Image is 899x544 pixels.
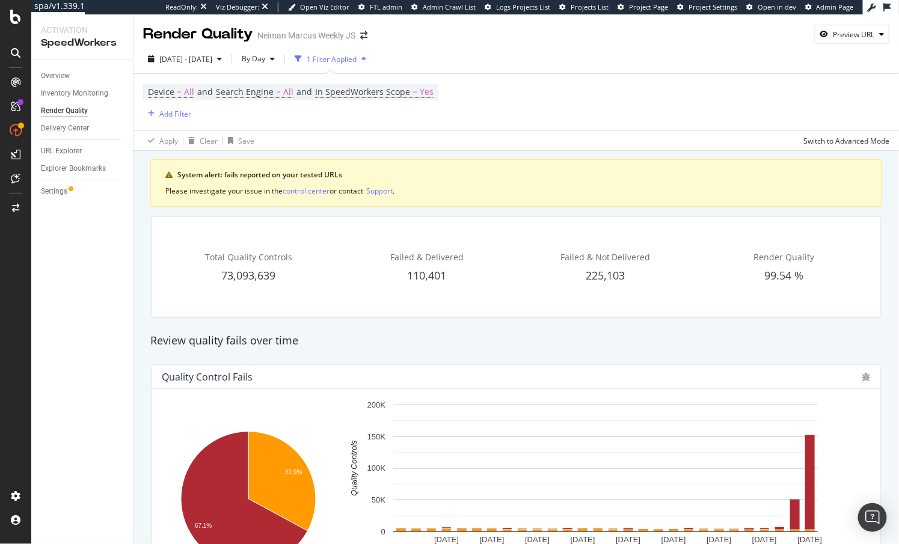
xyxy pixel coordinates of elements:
[814,25,889,44] button: Preview URL
[390,251,464,263] span: Failed & Delivered
[144,333,888,349] div: Review quality fails over time
[805,2,854,12] a: Admin Page
[41,105,124,117] a: Render Quality
[689,2,737,11] span: Project Settings
[41,122,89,135] div: Delivery Center
[200,136,218,146] div: Clear
[753,251,814,263] span: Render Quality
[177,170,867,180] div: System alert: fails reported on your tested URLs
[803,136,889,146] div: Switch to Advanced Mode
[367,400,386,409] text: 200K
[370,2,402,11] span: FTL admin
[586,268,625,283] span: 225,103
[216,2,259,12] div: Viz Debugger:
[143,49,227,69] button: [DATE] - [DATE]
[315,86,410,97] span: In SpeedWorkers Scope
[205,251,292,263] span: Total Quality Controls
[41,122,124,135] a: Delivery Center
[177,86,182,97] span: =
[677,2,737,12] a: Project Settings
[560,251,651,263] span: Failed & Not Delivered
[216,86,274,97] span: Search Engine
[629,2,668,11] span: Project Page
[237,53,265,64] span: By Day
[184,84,194,100] span: All
[367,464,386,473] text: 100K
[290,49,371,69] button: 1 Filter Applied
[159,54,212,64] span: [DATE] - [DATE]
[238,136,254,146] div: Save
[143,106,191,121] button: Add Filter
[496,2,550,11] span: Logs Projects List
[237,49,280,69] button: By Day
[159,136,178,146] div: Apply
[41,162,106,175] div: Explorer Bookmarks
[746,2,796,12] a: Open in dev
[165,2,198,12] div: ReadOnly:
[381,527,385,536] text: 0
[618,2,668,12] a: Project Page
[276,86,281,97] span: =
[358,2,402,12] a: FTL admin
[223,131,254,150] button: Save
[41,87,108,100] div: Inventory Monitoring
[571,2,609,11] span: Projects List
[41,185,124,198] a: Settings
[41,24,123,36] div: Activation
[758,2,796,11] span: Open in dev
[197,86,213,97] span: and
[41,70,70,82] div: Overview
[413,86,417,97] span: =
[41,145,124,157] a: URL Explorer
[143,24,253,44] div: Render Quality
[165,185,867,197] div: Please investigate your issue in the or contact .
[221,268,275,283] span: 73,093,639
[283,186,330,196] div: control center
[799,131,889,150] button: Switch to Advanced Mode
[420,84,434,100] span: Yes
[307,54,357,64] div: 1 Filter Applied
[41,105,88,117] div: Render Quality
[764,268,803,283] span: 99.54 %
[862,373,871,381] div: bug
[41,145,82,157] div: URL Explorer
[148,86,174,97] span: Device
[408,268,447,283] span: 110,401
[150,159,882,207] div: warning banner
[411,2,476,12] a: Admin Crawl List
[41,36,123,50] div: SpeedWorkers
[858,503,887,532] div: Open Intercom Messenger
[285,469,302,475] text: 32.9%
[257,29,355,41] div: Neiman Marcus Weekly JS
[162,371,253,383] div: Quality Control Fails
[559,2,609,12] a: Projects List
[283,185,330,197] button: control center
[195,522,212,529] text: 67.1%
[360,31,367,40] div: arrow-right-arrow-left
[288,2,349,12] a: Open Viz Editor
[366,185,393,197] button: Support
[833,29,874,40] div: Preview URL
[183,131,218,150] button: Clear
[372,495,385,504] text: 50K
[817,2,854,11] span: Admin Page
[283,84,293,100] span: All
[366,186,393,196] div: Support
[296,86,312,97] span: and
[41,87,124,100] a: Inventory Monitoring
[349,440,358,496] text: Quality Controls
[485,2,550,12] a: Logs Projects List
[300,2,349,11] span: Open Viz Editor
[423,2,476,11] span: Admin Crawl List
[41,185,67,198] div: Settings
[41,70,124,82] a: Overview
[41,162,124,175] a: Explorer Bookmarks
[159,109,191,119] div: Add Filter
[367,432,386,441] text: 150K
[143,131,178,150] button: Apply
